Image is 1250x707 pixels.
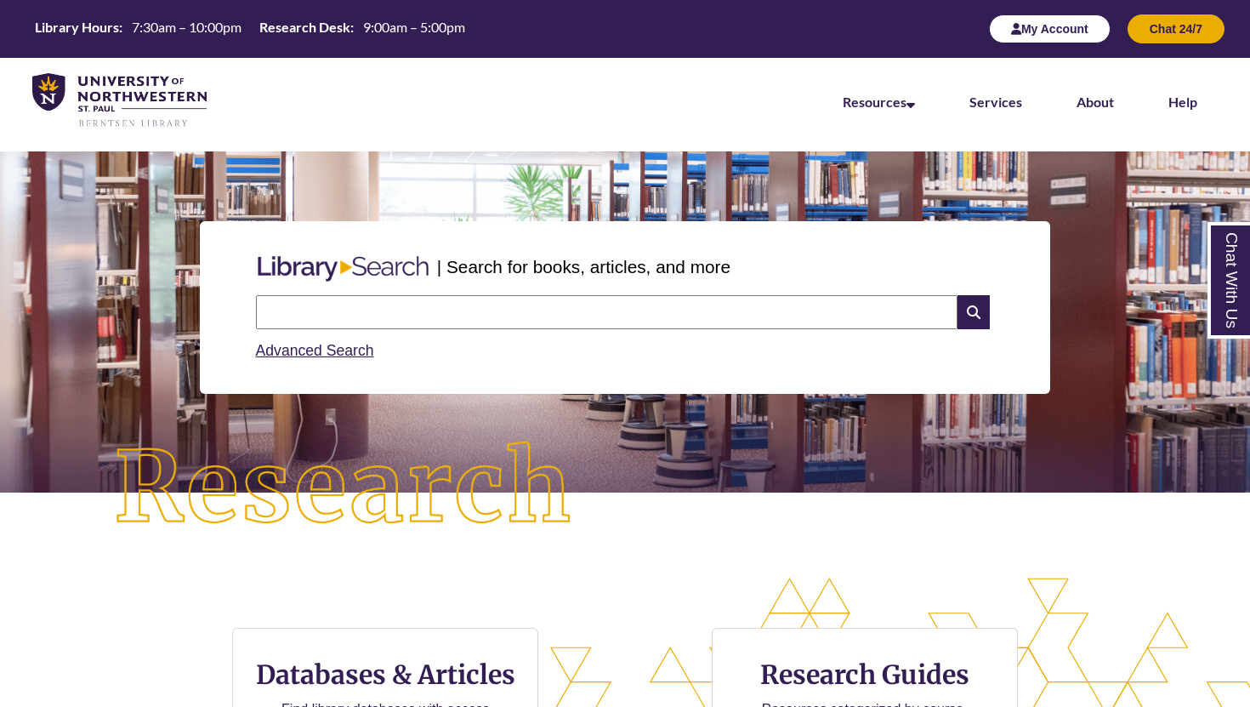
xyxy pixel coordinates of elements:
a: Chat 24/7 [1128,21,1224,36]
a: Hours Today [28,18,472,41]
h3: Databases & Articles [247,659,524,691]
a: Help [1168,94,1197,110]
th: Library Hours: [28,18,125,37]
button: My Account [989,14,1111,43]
button: Chat 24/7 [1128,14,1224,43]
th: Research Desk: [253,18,356,37]
a: Services [969,94,1022,110]
img: Research [63,391,626,586]
table: Hours Today [28,18,472,39]
a: Resources [843,94,915,110]
p: | Search for books, articles, and more [437,254,730,280]
img: UNWSP Library Logo [32,73,207,128]
i: Search [957,295,990,329]
h3: Research Guides [726,659,1003,691]
img: Libary Search [249,249,437,288]
a: About [1077,94,1114,110]
a: My Account [989,21,1111,36]
a: Advanced Search [256,342,374,359]
span: 7:30am – 10:00pm [132,19,241,35]
span: 9:00am – 5:00pm [363,19,465,35]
